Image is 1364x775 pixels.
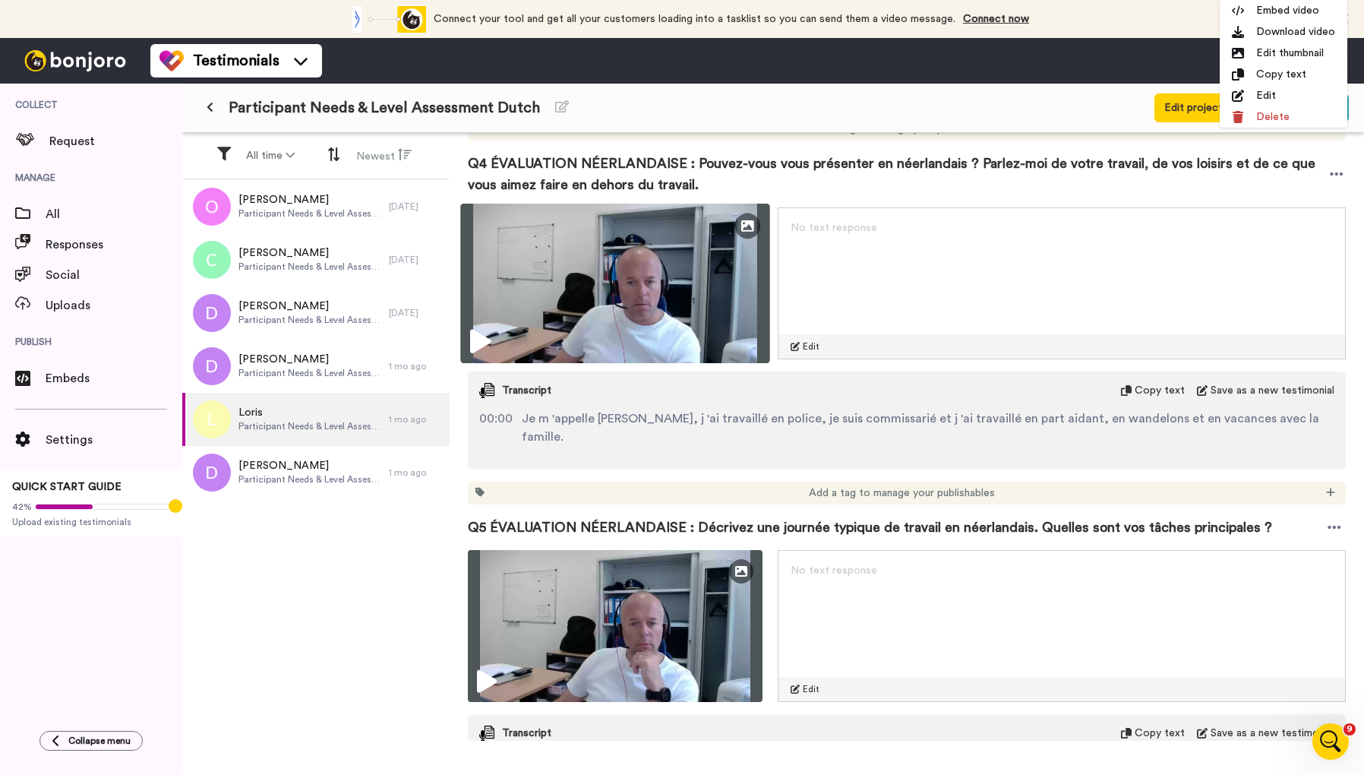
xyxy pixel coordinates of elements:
[193,400,231,438] img: l.png
[791,565,877,576] span: No text response
[12,482,122,492] span: QUICK START GUIDE
[238,314,381,326] span: Participant Needs & Level Assessment Dutch
[238,458,381,473] span: [PERSON_NAME]
[238,420,381,432] span: Participant Needs & Level Assessment Dutch
[46,107,276,136] div: So we can help you faster, please tell us which product you need help with!
[389,467,442,479] div: 1 mo ago
[12,164,292,281] div: Victoria says…
[1135,383,1185,398] span: Copy text
[238,473,381,486] span: Participant Needs & Level Assessment Dutch
[791,223,877,233] span: No text response
[182,393,450,446] a: LorisParticipant Needs & Level Assessment Dutch1 mo ago
[182,446,450,499] a: [PERSON_NAME]Participant Needs & Level Assessment Dutch1 mo ago
[10,6,39,35] button: go back
[389,201,442,213] div: [DATE]
[24,412,153,421] div: [PERSON_NAME] • 29m ago
[193,454,231,492] img: d.png
[1154,93,1233,122] button: Edit project
[343,6,426,33] div: animation
[389,413,442,425] div: 1 mo ago
[72,498,84,510] button: Upload attachment
[479,726,494,741] img: transcript.svg
[39,731,143,751] button: Collapse menu
[502,726,551,741] span: Transcript
[238,299,381,314] span: [PERSON_NAME]
[1211,726,1334,741] span: Save as a new testimonial
[803,683,819,695] span: Edit
[24,370,237,400] div: Hi [PERSON_NAME], That is the only way unfortunitly.
[65,331,150,341] b: [PERSON_NAME]
[68,735,131,747] span: Collapse menu
[67,226,279,270] div: we have a series of 6, with 6 questions each...so I have do download 36 videos individually....
[522,410,1334,446] span: Je m 'appelle [PERSON_NAME], j 'ai travaillé en police, je suis commissarié et j 'ai travaillé en...
[202,281,292,315] div: testimonials
[43,8,68,33] img: Profile image for Johann
[460,204,770,363] img: 27e92c32-ca68-471e-8509-5436c7398799-thumbnail_full-1754565665.jpg
[12,501,32,513] span: 42%
[1220,85,1347,106] li: Edit
[1220,43,1347,64] li: Edit thumbnail
[46,296,182,315] span: Uploads
[46,328,61,343] img: Profile image for Johann
[193,50,279,71] span: Testimonials
[55,164,292,280] div: Is there an easy way of downloading all video responses for one [PERSON_NAME]?we have a series of...
[238,261,381,273] span: Participant Needs & Level Assessment Dutch
[24,498,36,510] button: Emoji picker
[502,383,551,398] span: Transcript
[193,294,231,332] img: d.png
[182,233,450,286] a: [PERSON_NAME]Participant Needs & Level Assessment Dutch[DATE]
[74,19,104,34] p: Active
[169,499,182,513] div: Tooltip anchor
[46,266,182,284] span: Social
[12,361,249,409] div: Hi [PERSON_NAME], That is the only way unfortunitly.[PERSON_NAME] • 29m ago
[1211,383,1334,398] span: Save as a new testimonial
[193,347,231,385] img: d.png
[238,405,381,420] span: Loris
[237,142,304,169] button: All time
[468,550,763,702] img: 53aa6b37-f49f-40c7-990a-778620870cbc-thumbnail_full-1754565724.jpg
[1220,21,1347,43] li: Download video
[46,431,182,449] span: Settings
[182,180,450,233] a: [PERSON_NAME]Participant Needs & Level Assessment Dutch[DATE]
[48,498,60,510] button: Gif picker
[182,286,450,340] a: [PERSON_NAME]Participant Needs & Level Assessment Dutch[DATE]
[389,360,442,372] div: 1 mo ago
[238,192,381,207] span: [PERSON_NAME]
[267,6,294,33] div: Close
[259,492,285,516] button: Send a message…
[13,466,291,492] textarea: Message…
[229,97,540,119] span: Participant Needs & Level Assessment Dutch
[46,369,182,387] span: Embeds
[238,6,267,35] button: Home
[74,8,172,19] h1: [PERSON_NAME]
[238,207,381,220] span: Participant Needs & Level Assessment Dutch
[238,245,381,261] span: [PERSON_NAME]
[238,352,381,367] span: [PERSON_NAME]
[182,340,450,393] a: [PERSON_NAME]Participant Needs & Level Assessment Dutch1 mo ago
[389,254,442,266] div: [DATE]
[468,153,1328,195] span: Q4 ÉVALUATION NÉERLANDAISE : Pouvez-vous vous présenter en néerlandais ? Parlez-moi de votre trav...
[389,307,442,319] div: [DATE]
[803,340,819,353] span: Edit
[65,329,259,343] div: joined the conversation
[67,173,279,218] div: Is there an easy way of downloading all video responses for one [PERSON_NAME]?
[18,50,132,71] img: bj-logo-header-white.svg
[96,498,109,510] button: Start recording
[479,383,494,398] img: transcript.svg
[12,326,292,361] div: Johann says…
[193,188,231,226] img: o.png
[1220,106,1347,128] li: Delete
[963,14,1029,24] a: Connect now
[46,236,182,254] span: Responses
[12,516,170,528] span: Upload existing testimonials
[238,367,381,379] span: Participant Needs & Level Assessment Dutch
[468,517,1272,538] span: Q5 ÉVALUATION NÉERLANDAISE : Décrivez une journée typique de travail en néerlandais. Quelles sont...
[193,241,231,279] img: c.png
[1135,726,1185,741] span: Copy text
[49,132,182,150] span: Request
[809,486,995,501] span: Add a tag to manage your publishables
[12,281,292,327] div: Victoria says…
[347,141,421,170] button: Newest
[479,410,513,446] span: 00:00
